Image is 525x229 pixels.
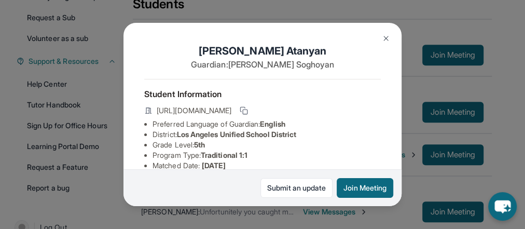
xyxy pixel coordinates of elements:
[157,105,231,116] span: [URL][DOMAIN_NAME]
[260,119,285,128] span: English
[144,88,381,100] h4: Student Information
[382,34,390,43] img: Close Icon
[153,140,381,150] li: Grade Level:
[144,58,381,71] p: Guardian: [PERSON_NAME] Soghoyan
[153,150,381,160] li: Program Type:
[238,104,250,117] button: Copy link
[202,161,226,170] span: [DATE]
[153,119,381,129] li: Preferred Language of Guardian:
[194,140,205,149] span: 5th
[260,178,333,198] a: Submit an update
[153,160,381,171] li: Matched Date:
[144,44,381,58] h1: [PERSON_NAME] Atanyan
[177,130,296,139] span: Los Angeles Unified School District
[153,129,381,140] li: District:
[201,151,247,159] span: Traditional 1:1
[488,192,517,221] button: chat-button
[337,178,393,198] button: Join Meeting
